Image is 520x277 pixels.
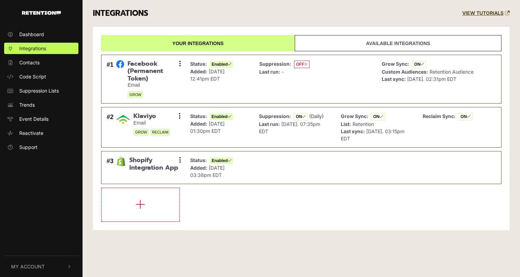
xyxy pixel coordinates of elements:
[423,113,456,119] strong: Reclaim Sync:
[128,60,180,83] span: Facebook (Permanent Token)
[190,61,207,67] strong: Status:
[133,129,149,136] span: GROW
[294,61,310,68] span: OFF
[116,157,126,166] img: Shopify Integration App
[116,60,124,68] img: Facebook (Permanent Token)
[190,68,225,82] span: [DATE] 12:41pm EDT
[190,113,207,119] strong: Status:
[19,31,44,38] span: Dashboard
[371,113,385,120] span: ON
[19,45,46,52] span: Integrations
[4,85,78,96] a: Suppression Lists
[4,256,78,277] button: My Account
[19,129,43,137] span: Reactivate
[4,29,78,40] a: Dashboard
[462,10,510,16] a: VIEW TUTORIALS
[116,113,130,126] img: Klaviyo
[128,82,180,88] small: Email
[22,11,61,15] img: Retention.com
[341,121,351,127] strong: List:
[210,61,233,68] span: Enabled
[150,129,170,136] span: RECLAIM
[11,263,45,270] span: My Account
[4,141,78,153] a: Support
[19,115,48,122] span: Event Details
[4,57,78,68] a: Contacts
[19,59,40,66] span: Contacts
[93,9,148,18] h3: INTEGRATIONS
[259,121,320,134] span: [DATE]. 07:35pm EDT
[129,157,180,171] span: Shopify Integration App
[382,76,406,82] strong: Last sync:
[107,60,113,98] div: #1
[210,157,233,164] span: Enabled
[133,113,170,120] span: Klaviyo
[412,61,426,68] span: ON
[282,69,284,75] span: -
[259,121,280,127] strong: Last run:
[210,113,233,120] span: Enabled
[353,121,374,127] span: Retention
[407,76,456,82] span: [DATE]. 02:31pm EDT
[259,113,291,119] strong: Suppression:
[4,43,78,54] a: Integrations
[19,73,46,80] span: Code Script
[259,61,291,67] strong: Suppression:
[4,71,78,82] a: Code Script
[341,113,368,119] strong: Grow Sync:
[4,99,78,110] a: Trends
[309,113,324,119] span: (Daily)
[19,143,37,151] span: Support
[382,69,428,75] strong: Custom Audiences:
[259,69,280,75] strong: Last run:
[133,120,170,126] small: Email
[107,113,113,142] div: #2
[107,157,113,179] div: #3
[341,128,404,141] span: [DATE]. 03:15pm EDT
[101,35,295,51] a: Your integrations
[341,128,365,134] strong: Last sync:
[430,69,474,75] span: Retention Audience
[294,113,308,120] span: ON
[190,165,207,171] strong: Added:
[19,87,59,94] span: Suppression Lists
[4,127,78,139] a: Reactivate
[382,61,409,67] strong: Grow Sync:
[190,121,207,127] strong: Added:
[4,113,78,125] a: Event Details
[295,35,501,51] a: Available integrations
[190,157,207,163] strong: Status:
[19,101,35,108] span: Trends
[128,91,143,98] span: GROW
[190,68,207,74] strong: Added:
[458,113,473,120] span: ON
